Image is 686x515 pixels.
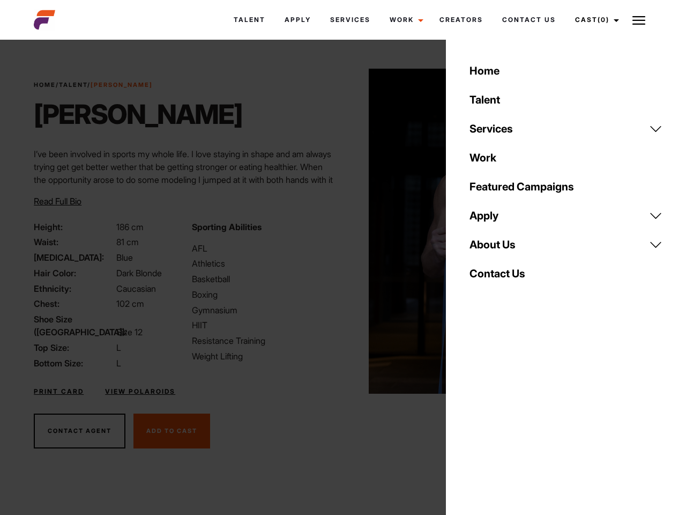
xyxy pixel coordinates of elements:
[34,196,81,207] span: Read Full Bio
[430,5,493,34] a: Creators
[146,427,197,435] span: Add To Cast
[463,85,669,114] a: Talent
[192,319,337,332] li: HIIT
[116,237,139,247] span: 81 cm
[116,298,144,309] span: 102 cm
[34,357,114,370] span: Bottom Size:
[192,222,262,232] strong: Sporting Abilities
[463,143,669,172] a: Work
[463,172,669,201] a: Featured Campaigns
[224,5,275,34] a: Talent
[275,5,320,34] a: Apply
[463,201,669,230] a: Apply
[116,342,121,353] span: L
[34,251,114,264] span: [MEDICAL_DATA]:
[632,14,645,27] img: Burger icon
[565,5,625,34] a: Cast(0)
[116,252,133,263] span: Blue
[192,273,337,285] li: Basketball
[493,5,565,34] a: Contact Us
[598,16,609,24] span: (0)
[34,341,114,354] span: Top Size:
[34,387,84,396] a: Print Card
[463,230,669,259] a: About Us
[463,114,669,143] a: Services
[192,242,337,255] li: AFL
[192,350,337,363] li: Weight Lifting
[34,148,337,238] p: I’ve been involved in sports my whole life. I love staying in shape and am always trying get get ...
[34,297,114,310] span: Chest:
[34,267,114,279] span: Hair Color:
[116,222,144,232] span: 186 cm
[192,304,337,317] li: Gymnasium
[463,56,669,85] a: Home
[34,195,81,208] button: Read Full Bio
[116,327,143,337] span: Size 12
[34,236,114,248] span: Waist:
[91,81,153,89] strong: [PERSON_NAME]
[34,81,56,89] a: Home
[34,414,125,449] button: Contact Agent
[59,81,87,89] a: Talent
[116,283,156,294] span: Caucasian
[116,358,121,369] span: L
[192,288,337,301] li: Boxing
[380,5,430,34] a: Work
[34,9,55,31] img: cropped-aefm-brand-fav-22-square.png
[463,259,669,288] a: Contact Us
[320,5,380,34] a: Services
[116,268,162,278] span: Dark Blonde
[34,220,114,233] span: Height:
[34,98,242,130] h1: [PERSON_NAME]
[133,414,210,449] button: Add To Cast
[34,80,153,90] span: / /
[34,313,114,339] span: Shoe Size ([GEOGRAPHIC_DATA]):
[192,257,337,270] li: Athletics
[105,387,175,396] a: View Polaroids
[192,334,337,347] li: Resistance Training
[34,282,114,295] span: Ethnicity:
